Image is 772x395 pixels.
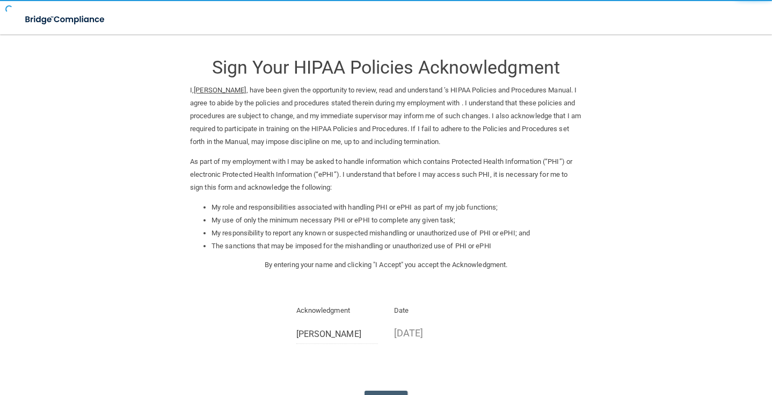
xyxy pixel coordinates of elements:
p: Acknowledgment [296,304,378,317]
h3: Sign Your HIPAA Policies Acknowledgment [190,58,582,77]
p: By entering your name and clicking "I Accept" you accept the Acknowledgment. [190,258,582,271]
p: As part of my employment with I may be asked to handle information which contains Protected Healt... [190,155,582,194]
p: I, , have been given the opportunity to review, read and understand ’s HIPAA Policies and Procedu... [190,84,582,148]
p: [DATE] [394,324,476,342]
li: My use of only the minimum necessary PHI or ePHI to complete any given task; [212,214,582,227]
li: My role and responsibilities associated with handling PHI or ePHI as part of my job functions; [212,201,582,214]
p: Date [394,304,476,317]
img: bridge_compliance_login_screen.278c3ca4.svg [16,9,115,31]
li: My responsibility to report any known or suspected mishandling or unauthorized use of PHI or ePHI... [212,227,582,240]
input: Full Name [296,324,378,344]
ins: [PERSON_NAME] [194,86,246,94]
li: The sanctions that may be imposed for the mishandling or unauthorized use of PHI or ePHI [212,240,582,253]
